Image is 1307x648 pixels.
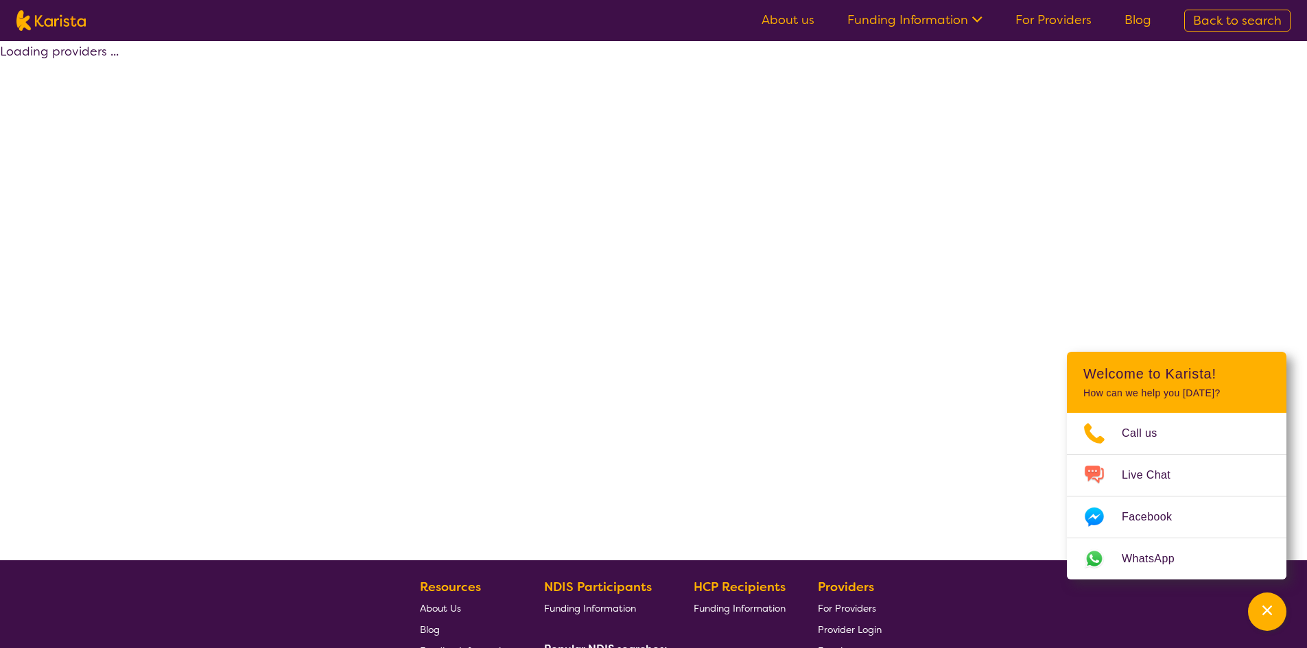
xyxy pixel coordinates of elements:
b: Resources [420,579,481,595]
a: Funding Information [694,597,786,619]
img: Karista logo [16,10,86,31]
a: Funding Information [847,12,982,28]
div: Channel Menu [1067,352,1286,579]
span: Facebook [1122,507,1188,527]
a: Provider Login [818,619,882,640]
h2: Welcome to Karista! [1083,365,1270,382]
span: Funding Information [694,602,786,614]
span: Call us [1122,423,1174,444]
a: Back to search [1184,10,1291,32]
a: Blog [1125,12,1151,28]
a: Blog [420,619,512,640]
span: Back to search [1193,12,1282,29]
p: How can we help you [DATE]? [1083,387,1270,399]
a: About us [762,12,814,28]
span: Funding Information [544,602,636,614]
a: Web link opens in a new tab. [1067,538,1286,579]
span: Live Chat [1122,465,1187,485]
a: For Providers [818,597,882,619]
ul: Choose channel [1067,413,1286,579]
a: Funding Information [544,597,662,619]
span: For Providers [818,602,876,614]
b: HCP Recipients [694,579,786,595]
a: For Providers [1015,12,1092,28]
span: Blog [420,623,440,636]
button: Channel Menu [1248,592,1286,631]
span: Provider Login [818,623,882,636]
b: NDIS Participants [544,579,652,595]
span: WhatsApp [1122,549,1191,569]
a: About Us [420,597,512,619]
span: About Us [420,602,461,614]
b: Providers [818,579,874,595]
